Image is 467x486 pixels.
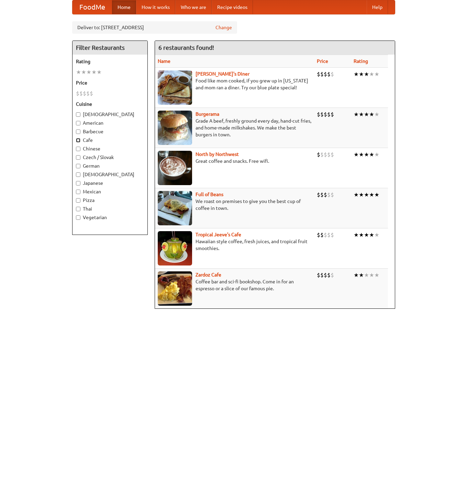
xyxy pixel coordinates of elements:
[158,111,192,145] img: burgerama.jpg
[331,151,334,158] li: $
[317,271,320,279] li: $
[81,68,86,76] li: ★
[76,215,80,220] input: Vegetarian
[359,271,364,279] li: ★
[331,111,334,118] li: $
[76,154,144,161] label: Czech / Slovak
[76,138,80,143] input: Cafe
[90,90,93,97] li: $
[73,0,112,14] a: FoodMe
[369,271,374,279] li: ★
[76,155,80,160] input: Czech / Slovak
[324,111,327,118] li: $
[76,162,144,169] label: German
[374,231,379,239] li: ★
[76,214,144,221] label: Vegetarian
[212,0,253,14] a: Recipe videos
[317,151,320,158] li: $
[76,112,80,117] input: [DEMOGRAPHIC_DATA]
[76,190,80,194] input: Mexican
[327,111,331,118] li: $
[327,231,331,239] li: $
[91,68,97,76] li: ★
[76,137,144,144] label: Cafe
[76,164,80,168] input: German
[359,111,364,118] li: ★
[317,58,328,64] a: Price
[76,198,80,203] input: Pizza
[374,151,379,158] li: ★
[327,151,331,158] li: $
[369,191,374,199] li: ★
[359,151,364,158] li: ★
[196,71,249,77] a: [PERSON_NAME]'s Diner
[374,70,379,78] li: ★
[369,70,374,78] li: ★
[76,171,144,178] label: [DEMOGRAPHIC_DATA]
[158,77,311,91] p: Food like mom cooked, if you grew up in [US_STATE] and mom ran a diner. Try our blue plate special!
[317,111,320,118] li: $
[86,90,90,97] li: $
[327,70,331,78] li: $
[327,271,331,279] li: $
[374,191,379,199] li: ★
[324,271,327,279] li: $
[324,151,327,158] li: $
[196,232,241,237] b: Tropical Jeeve's Cafe
[73,41,147,55] h4: Filter Restaurants
[367,0,388,14] a: Help
[76,68,81,76] li: ★
[76,101,144,108] h5: Cuisine
[158,271,192,306] img: zardoz.jpg
[374,271,379,279] li: ★
[158,278,311,292] p: Coffee bar and sci-fi bookshop. Come in for an espresso or a slice of our famous pie.
[112,0,136,14] a: Home
[158,151,192,185] img: north.jpg
[76,205,144,212] label: Thai
[354,231,359,239] li: ★
[97,68,102,76] li: ★
[175,0,212,14] a: Who we are
[215,24,232,31] a: Change
[76,120,144,126] label: American
[324,231,327,239] li: $
[364,70,369,78] li: ★
[354,151,359,158] li: ★
[158,70,192,105] img: sallys.jpg
[196,151,239,157] a: North by Northwest
[317,231,320,239] li: $
[364,271,369,279] li: ★
[374,111,379,118] li: ★
[320,191,324,199] li: $
[196,192,223,197] a: Full of Beans
[158,117,311,138] p: Grade A beef, freshly ground every day, hand-cut fries, and home-made milkshakes. We make the bes...
[354,271,359,279] li: ★
[158,231,192,265] img: jeeves.jpg
[354,58,368,64] a: Rating
[331,271,334,279] li: $
[359,70,364,78] li: ★
[196,272,221,278] a: Zardoz Cafe
[76,172,80,177] input: [DEMOGRAPHIC_DATA]
[364,231,369,239] li: ★
[324,70,327,78] li: $
[320,111,324,118] li: $
[369,231,374,239] li: ★
[364,191,369,199] li: ★
[354,70,359,78] li: ★
[320,151,324,158] li: $
[317,191,320,199] li: $
[72,21,237,34] div: Deliver to: [STREET_ADDRESS]
[196,111,219,117] a: Burgerama
[158,44,214,51] ng-pluralize: 6 restaurants found!
[76,147,80,151] input: Chinese
[331,191,334,199] li: $
[76,79,144,86] h5: Price
[331,70,334,78] li: $
[76,180,144,187] label: Japanese
[76,128,144,135] label: Barbecue
[369,151,374,158] li: ★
